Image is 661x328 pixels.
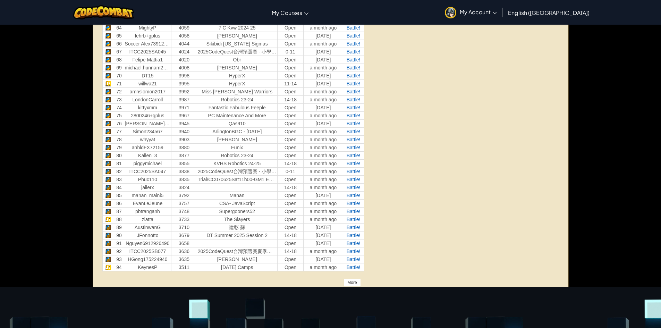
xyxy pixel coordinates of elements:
td: HyperX [197,79,277,87]
span: Battle! [347,25,361,31]
td: 3710 [171,223,197,231]
td: 76 [114,119,124,127]
td: 88 [114,215,124,223]
td: Simon234567 [124,127,171,135]
td: 3987 [171,95,197,103]
td: [DATE] [304,72,343,79]
td: 91 [114,239,124,247]
td: 82 [114,167,124,175]
td: 14-18 [277,247,304,255]
td: whyyat [124,135,171,143]
td: a month ago [304,127,343,135]
img: avatar [445,7,456,18]
td: jailerx [124,183,171,191]
a: Battle! [347,145,361,150]
td: 3855 [171,159,197,167]
td: 2025CodeQuest台灣預選賽 - 小學組初賽 [197,167,277,175]
td: PC Maintenance and More [197,111,277,119]
td: [DATE] [304,32,343,40]
span: English ([GEOGRAPHIC_DATA]) [508,9,590,16]
td: 4059 [171,24,197,32]
a: Battle! [347,81,361,86]
td: Trial/CC070625Sat11h00-GM1 EN - Kristine [197,175,277,183]
a: Battle! [347,256,361,262]
td: a month ago [304,183,343,191]
td: a month ago [304,87,343,95]
td: 65 [114,32,124,40]
a: Battle! [347,137,361,142]
td: 2800246+gplus [124,111,171,119]
td: 74 [114,103,124,111]
td: Open [277,40,304,48]
span: Battle! [347,33,361,39]
td: 2025CodeQuest台灣預選賽 - 小學組初賽 [197,48,277,56]
td: Robotics 23-24 [197,151,277,159]
td: Open [277,135,304,143]
td: [DATE] [304,56,343,64]
td: [DATE] [304,231,343,239]
td: a month ago [304,167,343,175]
a: Battle! [347,201,361,206]
a: Battle! [347,73,361,78]
span: Battle! [347,185,361,190]
td: Open [277,239,304,247]
a: Battle! [347,97,361,102]
td: 73 [114,95,124,103]
td: Open [277,263,304,271]
td: 68 [114,56,124,64]
td: 14-18 [277,183,304,191]
td: kittyxmm [124,103,171,111]
td: 64 [114,24,124,32]
a: Battle! [347,105,361,110]
td: Supergooners52 [197,207,277,215]
span: Battle! [347,193,361,198]
td: 90 [114,231,124,239]
td: DT15 [124,72,171,79]
a: Battle! [347,57,361,62]
span: Battle! [347,233,361,238]
td: [PERSON_NAME] [197,32,277,40]
td: 86 [114,199,124,207]
td: lehrb+gplus [124,32,171,40]
td: 80 [114,151,124,159]
a: My Courses [268,3,312,22]
td: Open [277,103,304,111]
a: Battle! [347,177,361,182]
td: 4058 [171,32,197,40]
td: a month ago [304,111,343,119]
span: My Account [460,8,497,16]
td: ArlingtonBGC - [DATE] [197,127,277,135]
td: 3636 [171,247,197,255]
td: 72 [114,87,124,95]
td: Open [277,143,304,151]
td: 92 [114,247,124,255]
td: Felipe Mattia1 [124,56,171,64]
td: funix [197,143,277,151]
a: Battle! [347,89,361,94]
td: Open [277,119,304,127]
td: Open [277,215,304,223]
td: 85 [114,191,124,199]
td: 14-18 [277,95,304,103]
td: 3635 [171,255,197,263]
td: 70 [114,72,124,79]
td: a month ago [304,199,343,207]
td: [DATE] [304,191,343,199]
td: amnslomon2017 [124,87,171,95]
a: Battle! [347,249,361,254]
td: HGong175224940 [124,255,171,263]
a: Battle! [347,49,361,54]
td: Obr [197,56,277,64]
td: Open [277,175,304,183]
span: Battle! [347,264,361,270]
td: manan [197,191,277,199]
td: a month ago [304,207,343,215]
td: 87 [114,207,124,215]
td: 3998 [171,72,197,79]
